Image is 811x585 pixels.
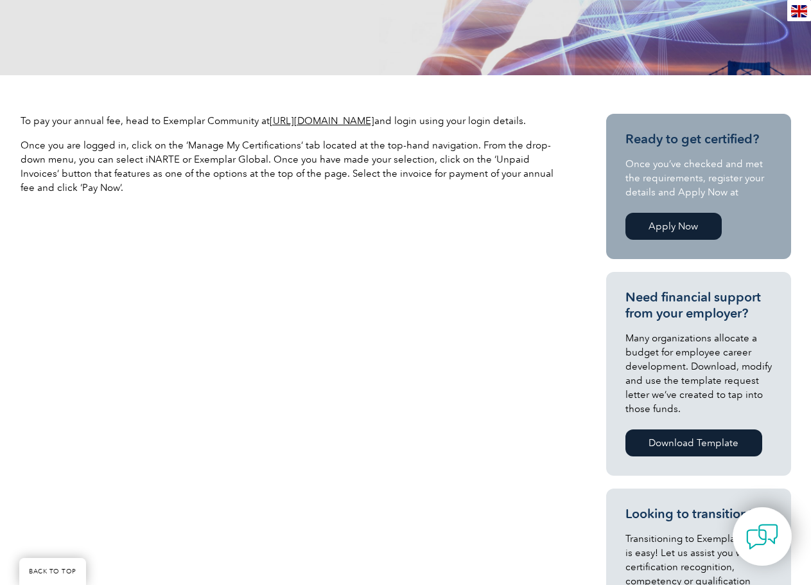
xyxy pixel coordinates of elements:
img: contact-chat.png [746,521,778,553]
a: Download Template [625,429,762,456]
p: Once you’ve checked and met the requirements, register your details and Apply Now at [625,157,772,199]
p: Once you are logged in, click on the ‘Manage My Certifications’ tab located at the top-hand navig... [21,138,560,195]
p: To pay your annual fee, head to Exemplar Community at and login using your login details. [21,114,560,128]
a: [URL][DOMAIN_NAME] [270,115,374,127]
h3: Looking to transition? [625,506,772,522]
h3: Need financial support from your employer? [625,289,772,321]
a: BACK TO TOP [19,558,86,585]
p: Many organizations allocate a budget for employee career development. Download, modify and use th... [625,331,772,416]
a: Apply Now [625,213,722,240]
h3: Ready to get certified? [625,131,772,147]
img: en [791,5,807,17]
